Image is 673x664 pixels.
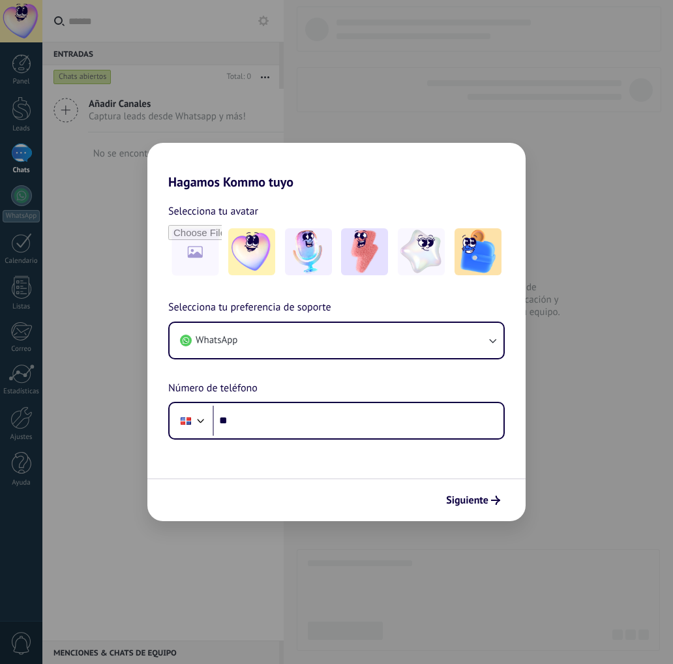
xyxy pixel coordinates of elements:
span: Selecciona tu preferencia de soporte [168,299,331,316]
img: -5.jpeg [455,228,501,275]
button: WhatsApp [170,323,503,358]
img: -1.jpeg [228,228,275,275]
span: Selecciona tu avatar [168,203,258,220]
div: Dominican Republic: + 1 [173,407,198,434]
button: Siguiente [440,489,506,511]
img: -3.jpeg [341,228,388,275]
img: -4.jpeg [398,228,445,275]
img: -2.jpeg [285,228,332,275]
span: Siguiente [446,496,488,505]
h2: Hagamos Kommo tuyo [147,143,526,190]
span: Número de teléfono [168,380,258,397]
span: WhatsApp [196,334,237,347]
